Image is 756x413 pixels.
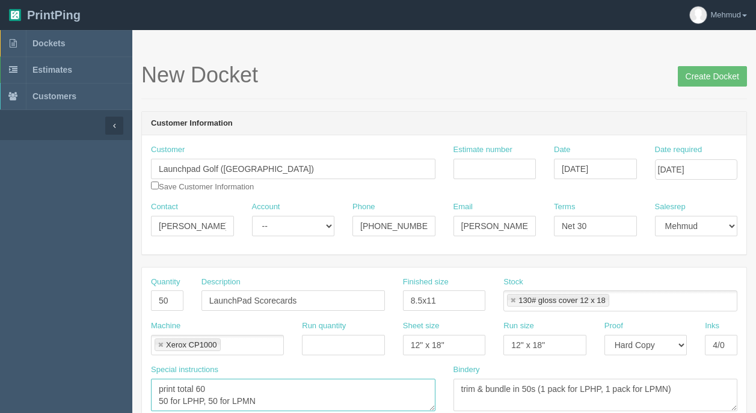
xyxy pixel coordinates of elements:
[604,320,623,332] label: Proof
[151,144,435,192] div: Save Customer Information
[554,201,575,213] label: Terms
[453,364,480,376] label: Bindery
[201,277,241,288] label: Description
[32,38,65,48] span: Dockets
[141,63,747,87] h1: New Docket
[518,296,606,304] div: 130# gloss cover 12 x 18
[151,201,178,213] label: Contact
[9,9,21,21] img: logo-3e63b451c926e2ac314895c53de4908e5d424f24456219fb08d385ab2e579770.png
[678,66,747,87] input: Create Docket
[32,65,72,75] span: Estimates
[166,341,217,349] div: Xerox CP1000
[503,277,523,288] label: Stock
[352,201,375,213] label: Phone
[453,201,473,213] label: Email
[403,320,440,332] label: Sheet size
[151,159,435,179] input: Enter customer name
[655,144,702,156] label: Date required
[151,277,180,288] label: Quantity
[151,379,435,411] textarea: print total 100: 50 for LPHP, 50 for LPMN
[453,144,512,156] label: Estimate number
[151,364,218,376] label: Special instructions
[655,201,686,213] label: Salesrep
[302,320,346,332] label: Run quantity
[142,112,746,136] header: Customer Information
[151,144,185,156] label: Customer
[32,91,76,101] span: Customers
[453,379,738,411] textarea: trim & bundle in 50s (1 pack for LPHP, 1 pack for LPMN)
[252,201,280,213] label: Account
[690,7,707,23] img: avatar_default-7531ab5dedf162e01f1e0bb0964e6a185e93c5c22dfe317fb01d7f8cd2b1632c.jpg
[503,320,534,332] label: Run size
[403,277,449,288] label: Finished size
[554,144,570,156] label: Date
[151,320,180,332] label: Machine
[705,320,719,332] label: Inks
